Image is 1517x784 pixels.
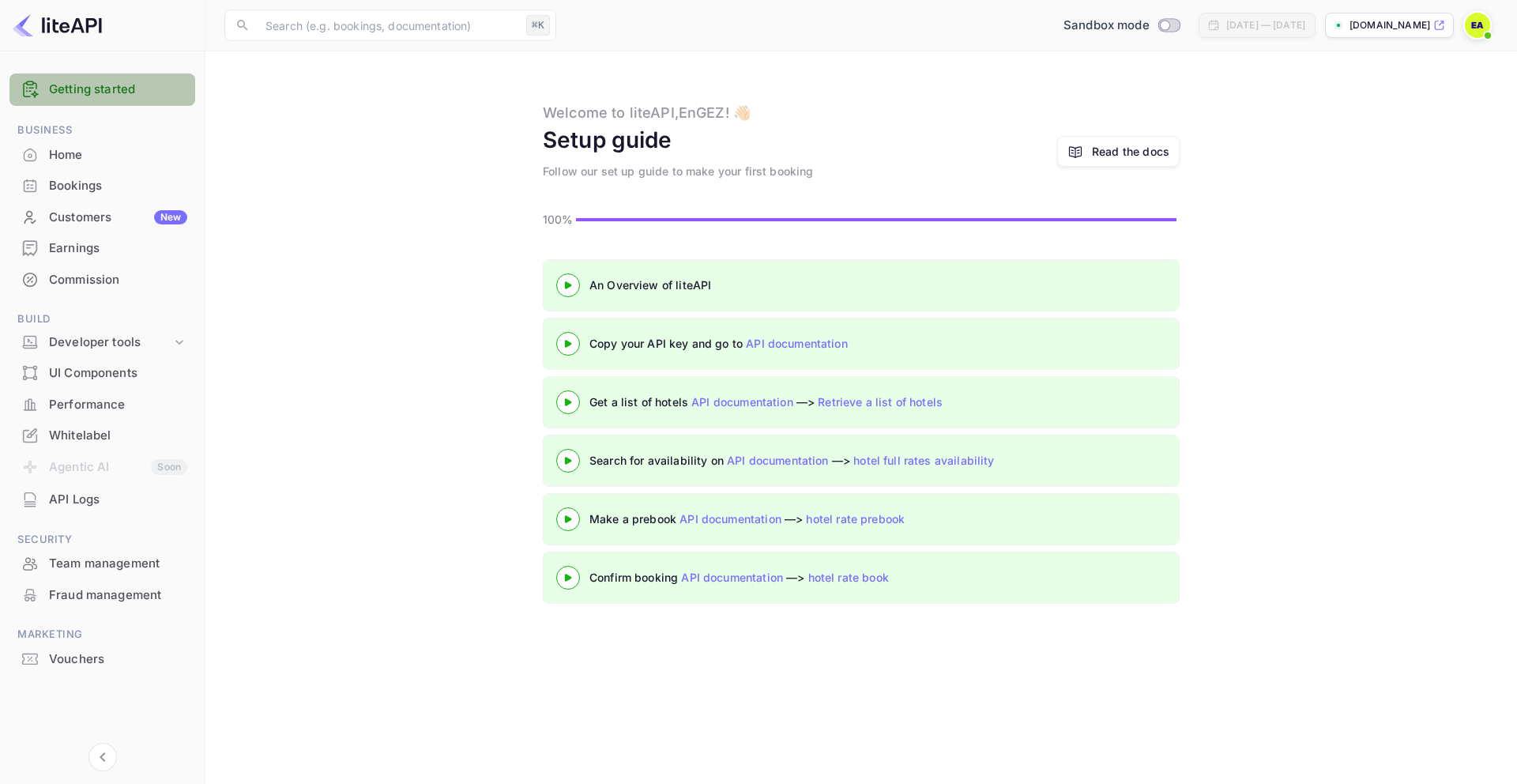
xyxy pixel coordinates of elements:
div: ⌘K [526,15,550,36]
div: Earnings [49,239,187,258]
button: Collapse navigation [88,743,117,771]
div: Bookings [9,171,195,202]
a: Earnings [9,233,195,262]
img: EnGEZ AI [1465,13,1490,38]
a: hotel rate prebook [806,512,905,526]
a: hotel full rates availability [853,454,994,467]
div: Bookings [49,177,187,195]
div: Fraud management [49,586,187,605]
span: Business [9,122,195,139]
a: API documentation [727,454,829,467]
div: CustomersNew [9,202,195,233]
div: Copy your API key and go to [589,335,984,352]
a: API Logs [9,484,195,514]
div: Whitelabel [9,420,195,451]
input: Search (e.g. bookings, documentation) [256,9,520,41]
a: Retrieve a list of hotels [818,395,943,409]
a: CustomersNew [9,202,195,232]
div: Developer tools [49,334,171,352]
a: API documentation [679,512,781,526]
div: Team management [9,548,195,579]
div: Vouchers [49,650,187,669]
div: Welcome to liteAPI, EnGEZ ! 👋🏻 [543,102,751,123]
div: Getting started [9,73,195,106]
div: Setup guide [543,123,672,156]
div: Team management [49,555,187,573]
div: UI Components [49,364,187,383]
a: Home [9,140,195,169]
div: Performance [9,390,195,420]
div: UI Components [9,358,195,389]
span: Build [9,311,195,328]
div: New [154,210,187,224]
div: Developer tools [9,329,195,356]
div: Search for availability on —> [589,452,1142,469]
a: Whitelabel [9,420,195,450]
a: Commission [9,265,195,294]
div: [DATE] — [DATE] [1226,18,1305,32]
span: Sandbox mode [1063,17,1150,35]
div: Commission [49,271,187,289]
a: hotel rate book [808,571,889,584]
span: Marketing [9,626,195,643]
div: An Overview of liteAPI [589,277,984,293]
div: API Logs [49,491,187,509]
div: Make a prebook —> [589,511,984,527]
a: Getting started [49,81,187,99]
div: Follow our set up guide to make your first booking [543,163,814,179]
a: Fraud management [9,580,195,609]
div: Fraud management [9,580,195,611]
div: Whitelabel [49,427,187,445]
a: Vouchers [9,644,195,673]
a: Read the docs [1057,136,1180,167]
a: API documentation [746,337,848,350]
div: API Logs [9,484,195,515]
a: API documentation [691,395,793,409]
div: Home [49,146,187,164]
a: Performance [9,390,195,419]
img: LiteAPI logo [13,13,102,38]
p: [DOMAIN_NAME] [1349,18,1430,32]
a: UI Components [9,358,195,387]
div: Performance [49,396,187,414]
span: Security [9,531,195,548]
div: Earnings [9,233,195,264]
a: Team management [9,548,195,578]
a: API documentation [681,571,783,584]
div: Customers [49,209,187,227]
div: Home [9,140,195,171]
div: Get a list of hotels —> [589,394,984,410]
div: Switch to Production mode [1057,17,1186,35]
a: Read the docs [1092,143,1169,160]
div: Vouchers [9,644,195,675]
p: 100% [543,211,571,228]
a: Bookings [9,171,195,200]
div: Confirm booking —> [589,569,984,586]
div: Commission [9,265,195,296]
